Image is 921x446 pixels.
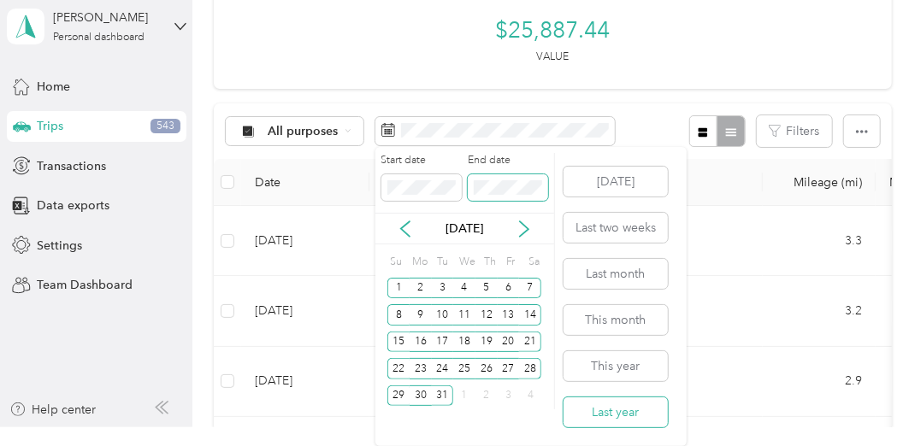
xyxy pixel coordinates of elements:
[410,278,432,299] div: 2
[428,220,500,238] p: [DATE]
[369,159,763,206] th: Locations
[37,117,63,135] span: Trips
[37,276,133,294] span: Team Dashboard
[763,347,876,417] td: 2.9
[453,304,475,326] div: 11
[564,305,668,335] button: This month
[757,115,832,147] button: Filters
[37,197,109,214] span: Data exports
[519,358,541,379] div: 28
[37,78,70,96] span: Home
[564,167,668,197] button: [DATE]
[763,206,876,276] td: 3.3
[410,332,432,353] div: 16
[381,153,462,168] label: Start date
[241,206,369,276] td: [DATE]
[387,358,410,379] div: 22
[536,50,569,65] p: Value
[241,159,369,206] th: Date
[151,119,180,134] span: 543
[564,351,668,381] button: This year
[453,332,475,353] div: 18
[525,250,541,274] div: Sa
[475,332,498,353] div: 19
[387,250,404,274] div: Su
[432,304,454,326] div: 10
[498,358,520,379] div: 27
[387,332,410,353] div: 15
[453,385,475,407] div: 1
[9,401,97,419] button: Help center
[410,385,432,407] div: 30
[387,304,410,326] div: 8
[495,17,610,44] span: $25,887.44
[241,276,369,346] td: [DATE]
[241,347,369,417] td: [DATE]
[432,332,454,353] div: 17
[498,332,520,353] div: 20
[434,250,450,274] div: Tu
[564,213,668,243] button: Last two weeks
[519,278,541,299] div: 7
[498,304,520,326] div: 13
[410,358,432,379] div: 23
[825,350,921,446] iframe: Everlance-gr Chat Button Frame
[498,278,520,299] div: 6
[475,385,498,407] div: 2
[519,332,541,353] div: 21
[53,9,160,26] div: [PERSON_NAME]
[503,250,519,274] div: Fr
[468,153,548,168] label: End date
[53,32,145,43] div: Personal dashboard
[432,278,454,299] div: 3
[519,385,541,407] div: 4
[410,250,428,274] div: Mo
[387,278,410,299] div: 1
[763,276,876,346] td: 3.2
[387,385,410,407] div: 29
[498,385,520,407] div: 3
[37,157,106,175] span: Transactions
[475,304,498,326] div: 12
[481,250,498,274] div: Th
[475,358,498,379] div: 26
[410,304,432,326] div: 9
[268,126,339,138] span: All purposes
[456,250,475,274] div: We
[432,358,454,379] div: 24
[453,278,475,299] div: 4
[564,259,668,289] button: Last month
[475,278,498,299] div: 5
[453,358,475,379] div: 25
[519,304,541,326] div: 14
[37,237,82,255] span: Settings
[564,397,668,427] button: Last year
[763,159,876,206] th: Mileage (mi)
[432,385,454,407] div: 31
